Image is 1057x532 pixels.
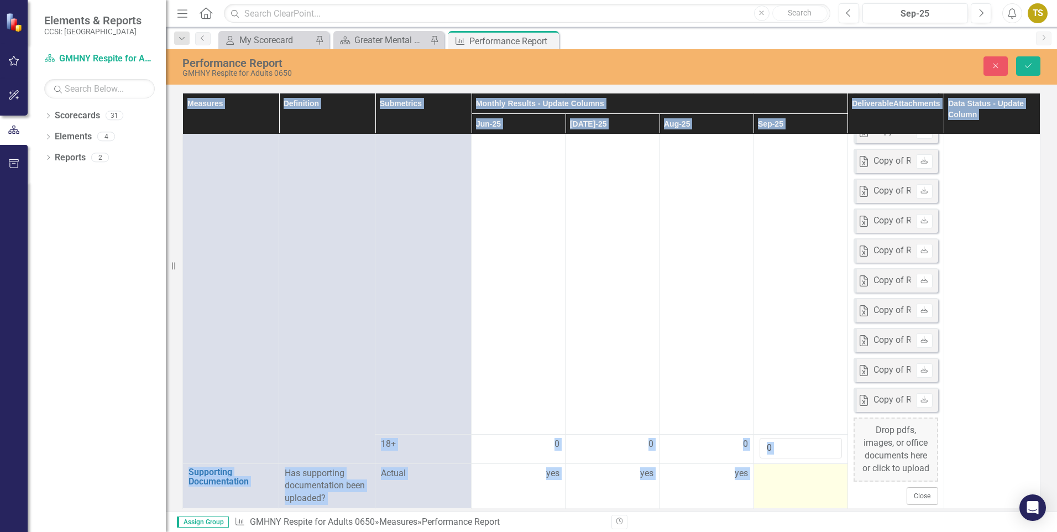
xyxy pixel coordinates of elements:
div: Performance Report [182,57,663,69]
a: Supporting Documentation [189,467,273,487]
div: 31 [106,111,123,121]
img: ClearPoint Strategy [6,12,25,32]
div: GMHNY Respite for Adults 0650 [182,69,663,77]
div: Performance Report [469,34,556,48]
span: 18+ [381,438,465,451]
span: 0 [648,438,653,451]
span: Actual [381,467,465,480]
div: 2 [91,153,109,162]
div: Copy of Reporting Form [DATE].xlsx [873,244,1012,257]
div: Copy of Reporting Form [DATE].xlsx [873,334,1012,347]
a: Scorecards [55,109,100,122]
button: Sep-25 [862,3,968,23]
a: Reports [55,152,86,164]
a: Elements [55,131,92,143]
span: yes [546,467,559,480]
div: Performance Report [422,517,500,527]
span: 0 [743,438,748,451]
div: Copy of Reporting Form [DATE].xlsx [873,155,1012,168]
span: yes [735,467,748,480]
a: GMHNY Respite for Adults 0650 [44,53,155,65]
a: My Scorecard [221,33,312,47]
span: 0 [554,438,559,451]
div: 4 [97,132,115,142]
span: Search [788,8,812,17]
span: yes [640,467,653,480]
a: GMHNY Respite for Adults 0650 [250,517,375,527]
span: Assign Group [177,517,229,528]
div: Sep-25 [866,7,964,20]
div: » » [234,516,603,529]
small: CCSI: [GEOGRAPHIC_DATA] [44,27,142,36]
a: Greater Mental Health of NY Landing Page [336,33,427,47]
div: Drop pdfs, images, or office documents here or click to upload [854,418,938,481]
button: Close [907,487,938,505]
div: Open Intercom Messenger [1019,494,1046,521]
div: Copy of Reporting Form [DATE].xlsx [873,215,1012,227]
div: Copy of Reporting Form [DATE].xlsx [873,274,1012,287]
div: Greater Mental Health of NY Landing Page [354,33,427,47]
div: Copy of Reporting Form [DATE].xlsx [873,364,1012,377]
div: Copy of Reporting Form [DATE].xlsx [873,185,1012,197]
input: Search Below... [44,79,155,98]
input: Search ClearPoint... [224,4,830,23]
div: Has supporting documentation been uploaded? [285,467,369,505]
span: Elements & Reports [44,14,142,27]
div: Copy of Reporting Form [DATE].xlsx [873,394,1012,406]
div: My Scorecard [239,33,312,47]
div: Copy of Reporting Form [DATE].xlsx [873,304,1012,317]
button: TS [1028,3,1048,23]
button: Search [772,6,828,21]
a: Measures [379,517,417,527]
